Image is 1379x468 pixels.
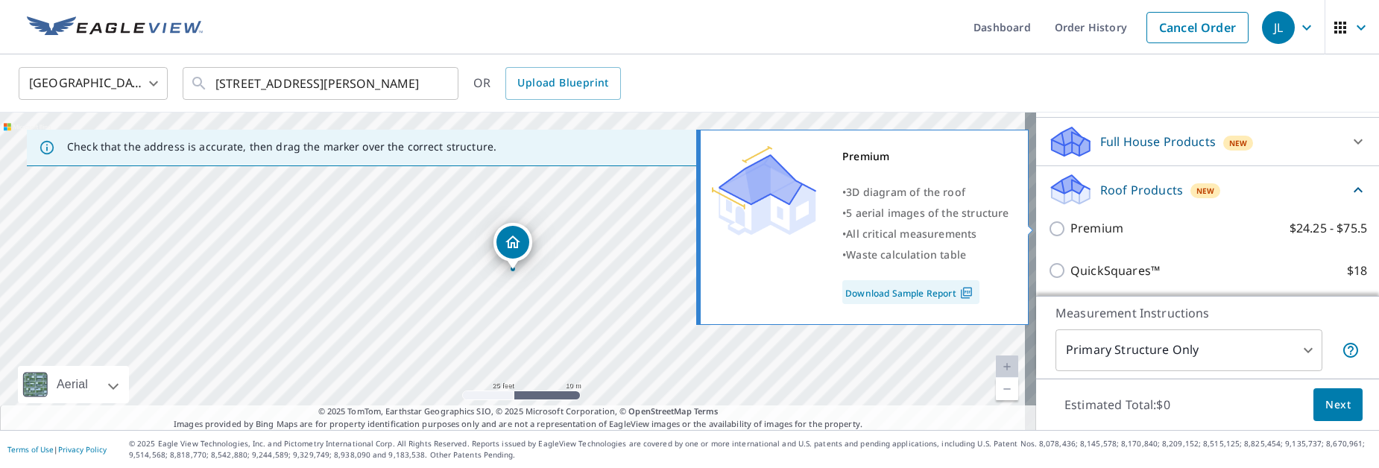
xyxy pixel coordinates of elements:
a: Cancel Order [1146,12,1249,43]
div: [GEOGRAPHIC_DATA] [19,63,168,104]
div: • [842,203,1009,224]
div: Premium [842,146,1009,167]
div: Roof ProductsNew [1048,172,1367,207]
p: QuickSquares™ [1070,262,1160,280]
span: Next [1325,396,1351,414]
p: Premium [1070,219,1123,238]
a: Download Sample Report [842,280,979,304]
div: Aerial [18,366,129,403]
span: New [1229,137,1248,149]
p: Estimated Total: $0 [1053,388,1182,421]
p: © 2025 Eagle View Technologies, Inc. and Pictometry International Corp. All Rights Reserved. Repo... [129,438,1372,461]
a: Upload Blueprint [505,67,620,100]
div: JL [1262,11,1295,44]
a: Terms of Use [7,444,54,455]
a: Privacy Policy [58,444,107,455]
div: OR [473,67,621,100]
span: Upload Blueprint [517,74,608,92]
span: © 2025 TomTom, Earthstar Geographics SIO, © 2025 Microsoft Corporation, © [318,405,719,418]
button: Next [1313,388,1363,422]
p: Measurement Instructions [1055,304,1360,322]
div: Aerial [52,366,92,403]
p: $18 [1347,262,1367,280]
span: 5 aerial images of the structure [846,206,1009,220]
span: New [1196,185,1215,197]
span: 3D diagram of the roof [846,185,965,199]
p: Roof Products [1100,181,1183,199]
a: OpenStreetMap [628,405,691,417]
img: EV Logo [27,16,203,39]
span: Your report will include only the primary structure on the property. For example, a detached gara... [1342,341,1360,359]
div: Full House ProductsNew [1048,124,1367,159]
span: Waste calculation table [846,247,966,262]
input: Search by address or latitude-longitude [215,63,428,104]
p: Check that the address is accurate, then drag the marker over the correct structure. [67,140,496,154]
a: Current Level 20, Zoom Out [996,378,1018,400]
div: Dropped pin, building 1, Residential property, 622 Shields St Bethlehem, PA 18015 [493,223,532,269]
p: | [7,445,107,454]
img: Premium [712,146,816,235]
div: • [842,182,1009,203]
div: Primary Structure Only [1055,329,1322,371]
div: • [842,224,1009,244]
p: $24.25 - $75.5 [1290,219,1367,238]
div: • [842,244,1009,265]
a: Terms [694,405,719,417]
p: Full House Products [1100,133,1216,151]
img: Pdf Icon [956,286,976,300]
a: Current Level 20, Zoom In Disabled [996,355,1018,378]
span: All critical measurements [846,227,976,241]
